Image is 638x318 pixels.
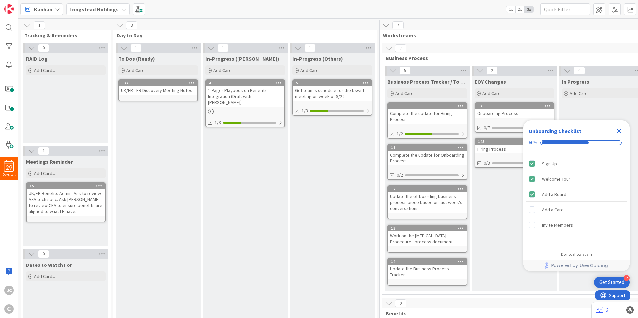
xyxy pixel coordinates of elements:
[209,81,284,85] div: 4
[386,310,638,317] span: Benefits
[26,55,48,62] span: RAID Log
[475,139,554,145] div: 145
[561,252,592,257] div: Do not show again
[388,145,467,165] div: 11Complete the update for Onboarding Process
[391,226,467,231] div: 13
[484,160,490,167] span: 0/3
[388,225,467,246] div: 13Work on the [MEDICAL_DATA] Procedure - process document
[206,80,284,107] div: 41-Pager Playbook on Benefits Integration (Draft with [PERSON_NAME])
[542,175,570,183] div: Welcome Tour
[388,231,467,246] div: Work on the [MEDICAL_DATA] Procedure - process document
[386,55,638,61] span: Business Process
[526,187,627,202] div: Add a Board is complete.
[524,6,533,13] span: 3x
[34,273,55,279] span: Add Card...
[391,187,467,191] div: 12
[300,67,322,73] span: Add Card...
[69,6,119,13] b: Longstead Holdings
[34,21,45,29] span: 1
[523,120,630,271] div: Checklist Container
[296,81,372,85] div: 5
[540,3,590,15] input: Quick Filter...
[529,127,581,135] div: Onboarding Checklist
[506,6,515,13] span: 1x
[391,259,467,264] div: 14
[478,104,554,108] div: 146
[391,145,467,150] div: 11
[387,78,467,85] span: Business Process Tracker / To Dos
[213,67,235,73] span: Add Card...
[574,67,585,75] span: 0
[26,182,106,222] a: 15UK/FR Benefits Admin. Ask to review AXA tech spec. Ask [PERSON_NAME] to review CBA to ensure be...
[38,44,49,52] span: 0
[515,6,524,13] span: 2x
[27,189,105,216] div: UK/FR Benefits Admin. Ask to review AXA tech spec. Ask [PERSON_NAME] to review CBA to ensure bene...
[527,260,626,271] a: Powered by UserGuiding
[118,79,198,101] a: 147UK/FR - ER Discovery Meeting Notes
[388,186,467,192] div: 12
[475,103,554,118] div: 146Onboarding Process
[292,79,372,116] a: 5Get team's schedule for the bswift meeting on week of 9/221/3
[624,275,630,281] div: 2
[391,104,467,108] div: 10
[388,186,467,213] div: 12Update the offboarding business process piece based on last week's conversations
[478,139,554,144] div: 145
[542,190,566,198] div: Add a Board
[399,67,411,75] span: 5
[397,172,403,179] span: 0/2
[388,259,467,279] div: 14Update the Business Process Tracker
[6,165,12,170] span: 29
[392,21,404,29] span: 7
[395,90,417,96] span: Add Card...
[599,279,624,286] div: Get Started
[293,80,372,101] div: 5Get team's schedule for the bswift meeting on week of 9/22
[34,5,52,13] span: Kanban
[387,225,467,253] a: 13Work on the [MEDICAL_DATA] Procedure - process document
[486,67,498,75] span: 2
[27,183,105,216] div: 15UK/FR Benefits Admin. Ask to review AXA tech spec. Ask [PERSON_NAME] to review CBA to ensure be...
[387,144,467,180] a: 11Complete the update for Onboarding Process0/2
[395,299,406,307] span: 0
[118,55,155,62] span: To Dos (Ready)
[388,103,467,124] div: 10Complete the update for Hiring Process
[526,157,627,171] div: Sign Up is complete.
[526,172,627,186] div: Welcome Tour is complete.
[594,277,630,288] div: Open Get Started checklist, remaining modules: 2
[388,109,467,124] div: Complete the update for Hiring Process
[387,102,467,139] a: 10Complete the update for Hiring Process1/2
[388,145,467,151] div: 11
[542,160,557,168] div: Sign Up
[119,80,197,86] div: 147
[526,218,627,232] div: Invite Members is incomplete.
[38,250,49,258] span: 0
[119,80,197,95] div: 147UK/FR - ER Discovery Meeting Notes
[475,138,554,168] a: 145Hiring Process0/3
[542,206,564,214] div: Add a Card
[26,159,73,165] span: Meetings Reminder
[34,67,55,73] span: Add Card...
[596,306,609,314] a: 3
[475,109,554,118] div: Onboarding Process
[126,67,148,73] span: Add Card...
[475,103,554,109] div: 146
[475,139,554,153] div: 145Hiring Process
[126,21,137,29] span: 3
[523,154,630,247] div: Checklist items
[206,86,284,107] div: 1-Pager Playbook on Benefits Integration (Draft with [PERSON_NAME])
[551,262,608,269] span: Powered by UserGuiding
[34,170,55,176] span: Add Card...
[217,44,229,52] span: 1
[523,260,630,271] div: Footer
[117,32,369,39] span: Day to Day
[529,140,624,146] div: Checklist progress: 60%
[293,86,372,101] div: Get team's schedule for the bswift meeting on week of 9/22
[206,80,284,86] div: 4
[30,184,105,188] div: 15
[562,78,589,85] span: In Progress
[4,286,14,295] div: JC
[304,44,316,52] span: 1
[388,192,467,213] div: Update the offboarding business process piece based on last week's conversations
[388,151,467,165] div: Complete the update for Onboarding Process
[482,90,504,96] span: Add Card...
[205,79,285,127] a: 41-Pager Playbook on Benefits Integration (Draft with [PERSON_NAME])1/3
